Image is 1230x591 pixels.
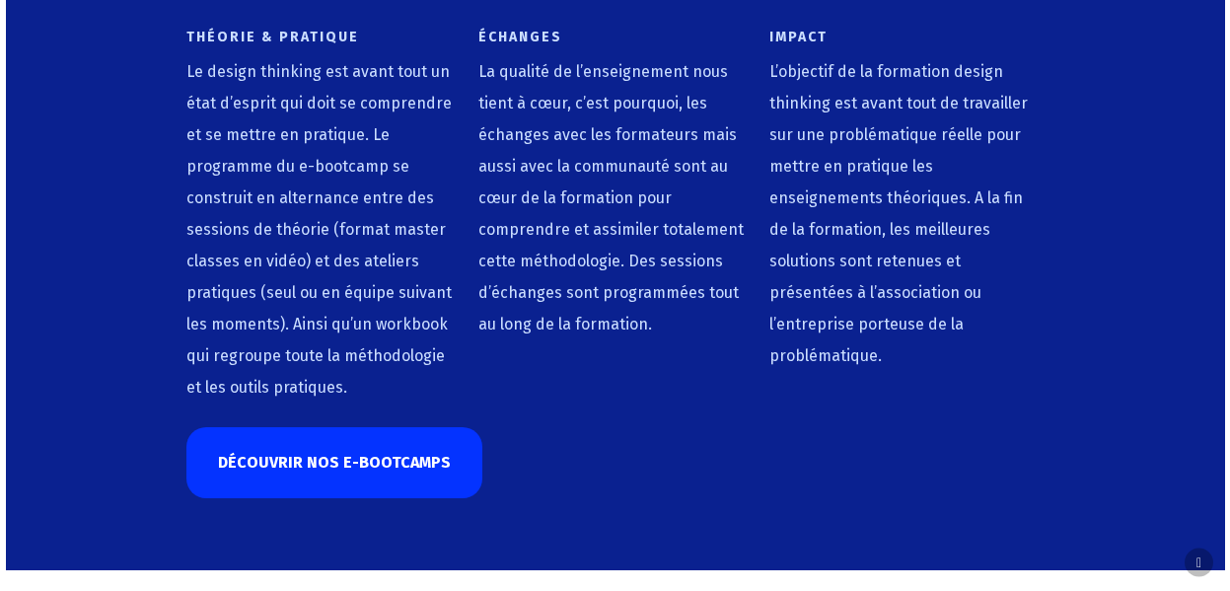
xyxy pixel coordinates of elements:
[186,29,359,45] span: THÉORIE & PRATIQUE
[186,62,452,397] span: Le design thinking est avant tout un état d’esprit qui doit se comprendre et se mettre en pratiqu...
[186,427,482,498] a: DÉCOUVRIR NOS E-BOOTCAMPS
[478,29,562,45] span: ÉCHANGES
[769,29,828,45] span: IMPACT
[769,62,1028,365] span: L’objectif de la formation design thinking est avant tout de travailler sur une problématique rée...
[478,62,744,333] span: La qualité de l’enseignement nous tient à cœur, c’est pourquoi, les échanges avec les formateurs ...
